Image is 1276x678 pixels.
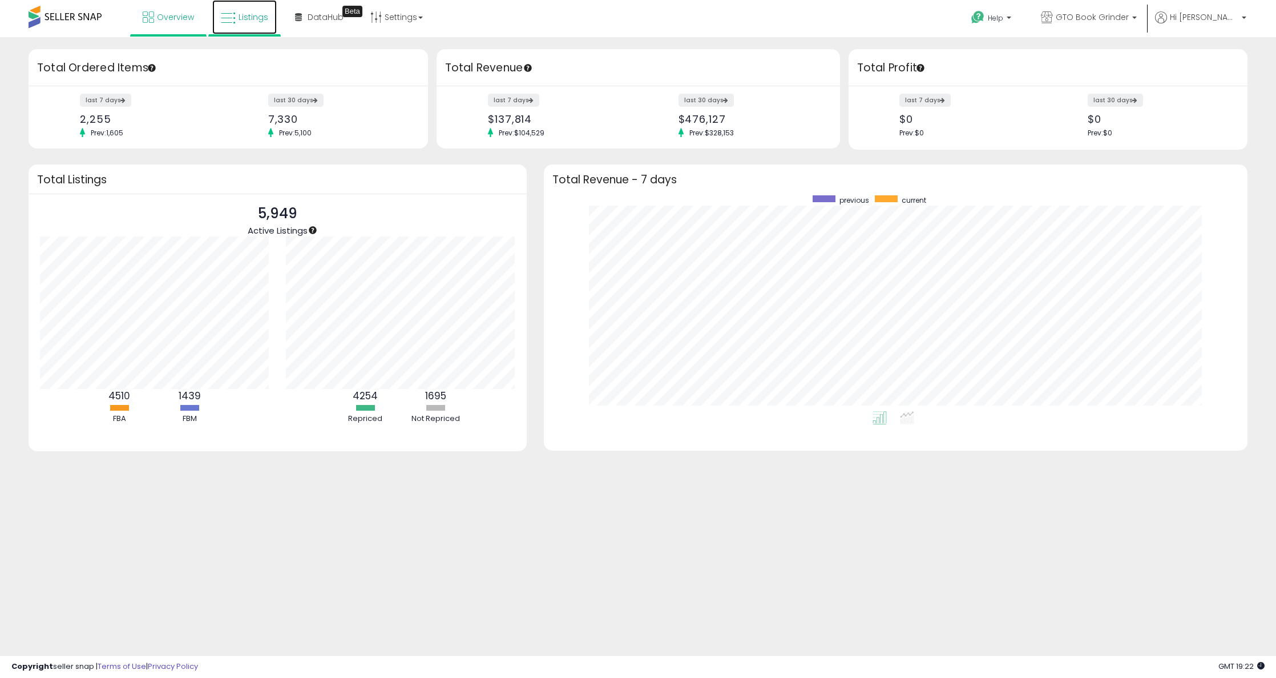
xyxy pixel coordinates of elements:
div: Repriced [331,414,399,424]
span: GTO Book Grinder [1056,11,1129,23]
span: current [902,195,926,205]
span: Prev: 5,100 [273,128,317,138]
span: Prev: $0 [899,128,924,138]
div: Not Repriced [401,414,470,424]
div: Tooltip anchor [523,63,533,73]
span: Overview [157,11,194,23]
div: $476,127 [679,113,820,125]
div: Tooltip anchor [915,63,926,73]
span: previous [839,195,869,205]
div: FBA [85,414,154,424]
i: Get Help [971,10,985,25]
div: 7,330 [268,113,408,125]
h3: Total Profit [857,60,1239,76]
div: Tooltip anchor [308,225,318,235]
b: 1695 [425,389,446,403]
span: Active Listings [248,224,308,236]
h3: Total Listings [37,175,518,184]
h3: Total Ordered Items [37,60,419,76]
b: 4254 [353,389,378,403]
label: last 7 days [488,94,539,107]
div: $137,814 [488,113,629,125]
div: FBM [155,414,224,424]
span: Listings [239,11,268,23]
span: Prev: $0 [1088,128,1112,138]
label: last 7 days [80,94,131,107]
div: Tooltip anchor [147,63,157,73]
label: last 7 days [899,94,951,107]
b: 4510 [108,389,130,403]
div: $0 [899,113,1039,125]
label: last 30 days [679,94,734,107]
span: Hi [PERSON_NAME] [1170,11,1238,23]
span: Prev: $104,529 [493,128,550,138]
span: Prev: $328,153 [684,128,740,138]
b: 1439 [179,389,201,403]
span: Prev: 1,605 [85,128,129,138]
a: Hi [PERSON_NAME] [1155,11,1246,37]
div: $0 [1088,113,1227,125]
h3: Total Revenue - 7 days [552,175,1239,184]
p: 5,949 [248,203,308,224]
label: last 30 days [268,94,324,107]
span: Help [988,13,1003,23]
label: last 30 days [1088,94,1143,107]
a: Help [962,2,1023,37]
div: Tooltip anchor [342,6,362,17]
div: 2,255 [80,113,220,125]
h3: Total Revenue [445,60,831,76]
span: DataHub [308,11,344,23]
